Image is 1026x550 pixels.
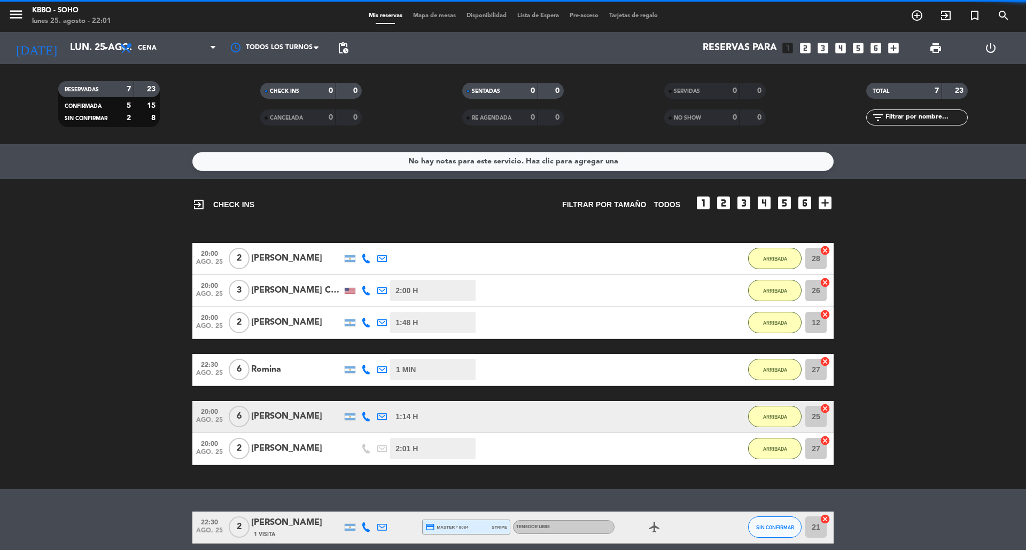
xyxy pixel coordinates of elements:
[820,403,830,414] i: cancel
[229,359,250,380] span: 6
[555,87,562,95] strong: 0
[735,194,752,211] i: looks_3
[32,16,111,27] div: lunes 25. agosto - 22:01
[763,288,787,294] span: ARRIBADA
[820,277,830,288] i: cancel
[763,414,787,420] span: ARRIBADA
[229,516,250,538] span: 2
[329,87,333,95] strong: 0
[798,41,812,55] i: looks_two
[8,36,65,60] i: [DATE]
[748,516,802,538] button: SIN CONFIRMAR
[834,41,848,55] i: looks_4
[733,87,737,95] strong: 0
[254,530,275,539] span: 1 Visita
[703,43,777,53] span: Reservas para
[472,89,500,94] span: SENTADAS
[32,5,111,16] div: Kbbq - Soho
[911,9,923,22] i: add_circle_outline
[229,280,250,301] span: 3
[648,521,661,533] i: airplanemode_active
[820,309,830,320] i: cancel
[955,87,966,95] strong: 23
[763,446,787,452] span: ARRIBADA
[138,44,157,52] span: Cena
[408,13,461,19] span: Mapa de mesas
[353,87,360,95] strong: 0
[748,359,802,380] button: ARRIBADA
[531,114,535,121] strong: 0
[251,284,342,297] div: [PERSON_NAME] Copik
[196,437,223,449] span: 20:00
[8,6,24,22] i: menu
[99,42,112,54] i: arrow_drop_down
[756,524,794,530] span: SIN CONFIRMAR
[763,320,787,326] span: ARRIBADA
[196,405,223,417] span: 20:00
[196,417,223,429] span: ago. 25
[65,104,102,109] span: CONFIRMADA
[873,89,889,94] span: TOTAL
[196,515,223,528] span: 22:30
[816,41,830,55] i: looks_3
[196,323,223,335] span: ago. 25
[127,114,131,122] strong: 2
[396,364,416,376] span: 1 MIN
[715,194,732,211] i: looks_two
[516,525,550,529] span: TENEDOR LIBRE
[270,89,299,94] span: CHECK INS
[757,87,764,95] strong: 0
[984,42,997,54] i: power_settings_new
[654,199,680,211] span: TODOS
[363,13,408,19] span: Mis reservas
[229,438,250,459] span: 2
[196,527,223,539] span: ago. 25
[748,438,802,459] button: ARRIBADA
[757,114,764,121] strong: 0
[395,285,418,297] span: 2:00 H
[674,89,700,94] span: SERVIDAS
[395,443,418,455] span: 2:01 H
[748,406,802,427] button: ARRIBADA
[851,41,865,55] i: looks_5
[196,279,223,291] span: 20:00
[251,316,342,329] div: [PERSON_NAME]
[796,194,813,211] i: looks_6
[329,114,333,121] strong: 0
[461,13,512,19] span: Disponibilidad
[887,41,900,55] i: add_box
[337,42,349,54] span: pending_actions
[512,13,564,19] span: Lista de Espera
[776,194,793,211] i: looks_5
[820,514,830,524] i: cancel
[251,252,342,265] div: [PERSON_NAME]
[196,358,223,370] span: 22:30
[748,312,802,333] button: ARRIBADA
[192,198,205,211] i: exit_to_app
[151,114,158,122] strong: 8
[395,317,418,329] span: 1:48 H
[604,13,663,19] span: Tarjetas de regalo
[251,516,342,530] div: [PERSON_NAME]
[65,87,99,92] span: RESERVADAS
[492,524,507,531] span: stripe
[196,247,223,259] span: 20:00
[408,155,618,168] div: No hay notas para este servicio. Haz clic para agregar una
[997,9,1010,22] i: search
[884,112,967,123] input: Filtrar por nombre...
[555,114,562,121] strong: 0
[963,32,1018,64] div: LOG OUT
[425,522,435,532] i: credit_card
[748,280,802,301] button: ARRIBADA
[939,9,952,22] i: exit_to_app
[869,41,883,55] i: looks_6
[196,311,223,323] span: 20:00
[748,248,802,269] button: ARRIBADA
[229,406,250,427] span: 6
[817,194,834,211] i: add_box
[872,111,884,124] i: filter_list
[763,367,787,373] span: ARRIBADA
[196,290,223,303] span: ago. 25
[733,114,737,121] strong: 0
[781,41,795,55] i: looks_one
